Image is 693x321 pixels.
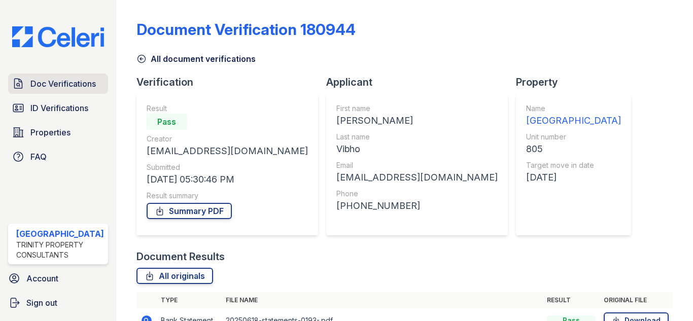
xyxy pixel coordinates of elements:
div: Document Results [136,249,225,264]
div: Phone [336,189,498,199]
div: [DATE] [526,170,621,185]
div: [PHONE_NUMBER] [336,199,498,213]
div: Pass [147,114,187,130]
span: ID Verifications [30,102,88,114]
a: Properties [8,122,108,142]
th: Type [157,292,222,308]
a: FAQ [8,147,108,167]
span: Account [26,272,58,284]
div: First name [336,103,498,114]
div: Vibho [336,142,498,156]
div: Trinity Property Consultants [16,240,104,260]
div: Result summary [147,191,308,201]
span: FAQ [30,151,47,163]
div: [PERSON_NAME] [336,114,498,128]
img: CE_Logo_Blue-a8612792a0a2168367f1c8372b55b34899dd931a85d93a1a3d3e32e68fde9ad4.png [4,26,112,47]
div: Applicant [326,75,516,89]
div: Name [526,103,621,114]
div: Result [147,103,308,114]
th: File name [222,292,543,308]
div: Last name [336,132,498,142]
div: [EMAIL_ADDRESS][DOMAIN_NAME] [147,144,308,158]
span: Properties [30,126,71,138]
div: 805 [526,142,621,156]
div: [GEOGRAPHIC_DATA] [16,228,104,240]
a: Summary PDF [147,203,232,219]
a: Account [4,268,112,289]
span: Sign out [26,297,57,309]
span: Doc Verifications [30,78,96,90]
div: Unit number [526,132,621,142]
div: Document Verification 180944 [136,20,356,39]
div: Verification [136,75,326,89]
div: [DATE] 05:30:46 PM [147,172,308,187]
div: Email [336,160,498,170]
div: Creator [147,134,308,144]
a: ID Verifications [8,98,108,118]
th: Result [543,292,600,308]
div: Target move in date [526,160,621,170]
div: Submitted [147,162,308,172]
a: All document verifications [136,53,256,65]
div: Property [516,75,639,89]
a: All originals [136,268,213,284]
div: [GEOGRAPHIC_DATA] [526,114,621,128]
a: Sign out [4,293,112,313]
th: Original file [600,292,673,308]
a: Name [GEOGRAPHIC_DATA] [526,103,621,128]
div: [EMAIL_ADDRESS][DOMAIN_NAME] [336,170,498,185]
a: Doc Verifications [8,74,108,94]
